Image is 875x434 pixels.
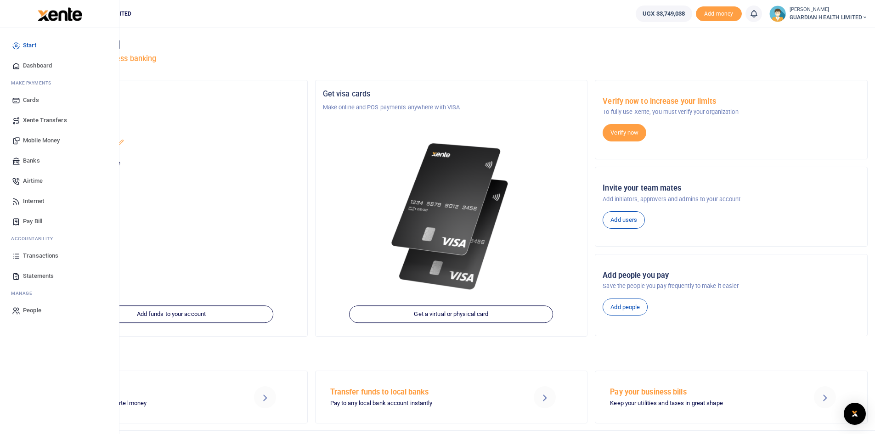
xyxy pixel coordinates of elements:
[330,399,510,408] p: Pay to any local bank account instantly
[23,96,39,105] span: Cards
[769,6,868,22] a: profile-user [PERSON_NAME] GUARDIAN HEALTH LIMITED
[315,371,588,423] a: Transfer funds to local banks Pay to any local bank account instantly
[632,6,695,22] li: Wallet ballance
[7,151,112,171] a: Banks
[603,97,860,106] h5: Verify now to increase your limits
[23,217,42,226] span: Pay Bill
[603,124,646,141] a: Verify now
[35,371,308,423] a: Send Mobile Money MTN mobile money and Airtel money
[43,170,300,180] h5: UGX 33,749,038
[16,290,33,297] span: anage
[7,211,112,231] a: Pay Bill
[7,246,112,266] a: Transactions
[7,300,112,321] a: People
[7,231,112,246] li: Ac
[23,271,54,281] span: Statements
[23,61,52,70] span: Dashboard
[23,176,43,186] span: Airtime
[7,35,112,56] a: Start
[37,10,82,17] a: logo-small logo-large logo-large
[603,271,860,280] h5: Add people you pay
[7,56,112,76] a: Dashboard
[610,388,790,397] h5: Pay your business bills
[23,41,36,50] span: Start
[769,6,786,22] img: profile-user
[387,134,516,299] img: xente-_physical_cards.png
[323,103,580,112] p: Make online and POS payments anywhere with VISA
[7,171,112,191] a: Airtime
[43,103,300,112] p: GUARDIAN HEALTH LIMITED
[35,349,868,359] h4: Make a transaction
[23,136,60,145] span: Mobile Money
[7,191,112,211] a: Internet
[23,116,67,125] span: Xente Transfers
[16,79,51,86] span: ake Payments
[35,39,868,50] h4: Hello [PERSON_NAME]
[790,6,868,14] small: [PERSON_NAME]
[7,90,112,110] a: Cards
[38,7,82,21] img: logo-large
[603,195,860,204] p: Add initiators, approvers and admins to your account
[23,306,41,315] span: People
[610,399,790,408] p: Keep your utilities and taxes in great shape
[50,399,230,408] p: MTN mobile money and Airtel money
[35,54,868,63] h5: Welcome to better business banking
[7,266,112,286] a: Statements
[43,125,300,134] h5: Account
[23,251,58,260] span: Transactions
[603,282,860,291] p: Save the people you pay frequently to make it easier
[7,286,112,300] li: M
[603,184,860,193] h5: Invite your team mates
[50,388,230,397] h5: Send Mobile Money
[595,371,868,423] a: Pay your business bills Keep your utilities and taxes in great shape
[636,6,692,22] a: UGX 33,749,038
[330,388,510,397] h5: Transfer funds to local banks
[43,159,300,168] p: Your current account balance
[23,197,44,206] span: Internet
[43,90,300,99] h5: Organization
[69,306,273,323] a: Add funds to your account
[7,76,112,90] li: M
[7,110,112,130] a: Xente Transfers
[43,139,300,148] p: GUARDIAN HEALTH LIMITED
[323,90,580,99] h5: Get visa cards
[23,156,40,165] span: Banks
[696,6,742,22] li: Toup your wallet
[7,130,112,151] a: Mobile Money
[696,6,742,22] span: Add money
[350,306,553,323] a: Get a virtual or physical card
[844,403,866,425] div: Open Intercom Messenger
[790,13,868,22] span: GUARDIAN HEALTH LIMITED
[643,9,685,18] span: UGX 33,749,038
[18,235,53,242] span: countability
[603,299,648,316] a: Add people
[603,107,860,117] p: To fully use Xente, you must verify your organization
[603,211,645,229] a: Add users
[696,10,742,17] a: Add money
